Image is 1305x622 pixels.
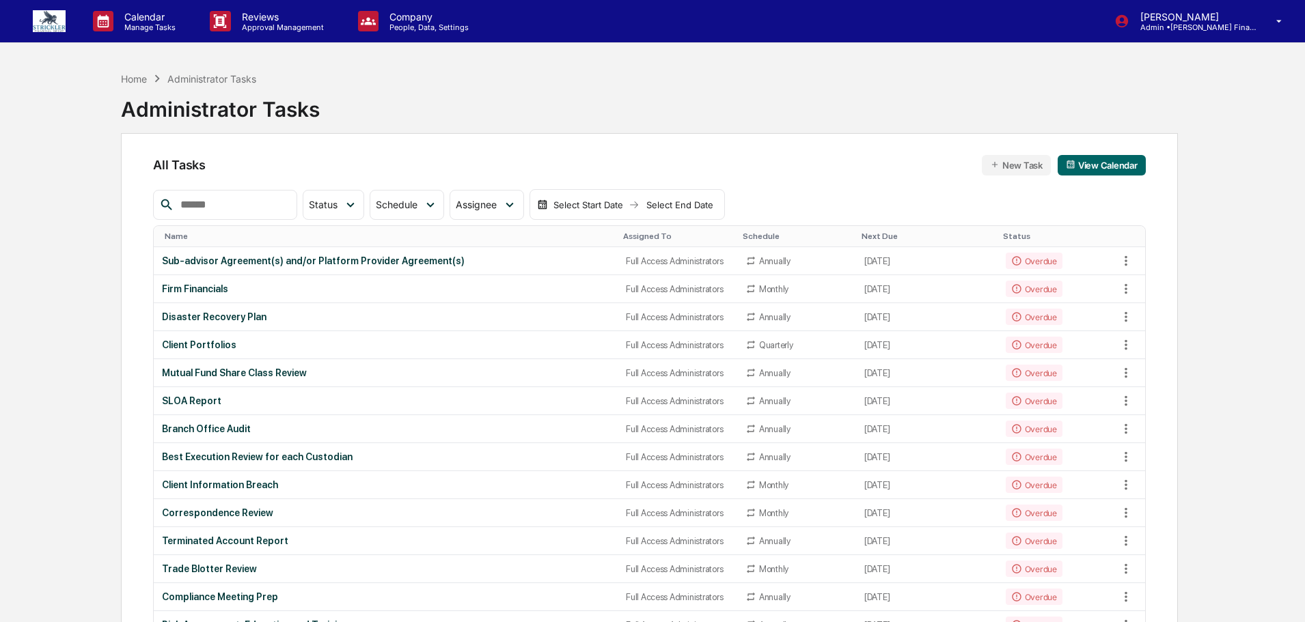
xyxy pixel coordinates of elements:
div: Monthly [759,564,788,574]
td: [DATE] [856,583,998,611]
div: Client Portfolios [162,339,609,350]
div: Annually [759,536,791,546]
div: Terminated Account Report [162,535,609,546]
td: [DATE] [856,247,998,275]
p: Admin • [PERSON_NAME] Financial Group [1129,23,1256,32]
td: [DATE] [856,555,998,583]
div: Best Execution Review for each Custodian [162,451,609,462]
div: Administrator Tasks [121,86,320,122]
div: Overdue [1006,365,1062,381]
div: Overdue [1006,561,1062,577]
div: Full Access Administrators [626,340,729,350]
div: Full Access Administrators [626,284,729,294]
p: Calendar [113,11,182,23]
td: [DATE] [856,303,998,331]
span: Status [309,199,338,210]
div: Trade Blotter Review [162,563,609,574]
div: Full Access Administrators [626,256,729,266]
div: Select End Date [642,199,717,210]
img: arrow right [629,199,640,210]
span: Schedule [376,199,417,210]
p: People, Data, Settings [379,23,476,32]
div: Firm Financials [162,283,609,294]
p: [PERSON_NAME] [1129,11,1256,23]
div: Full Access Administrators [626,312,729,322]
div: Annually [759,312,791,322]
span: All Tasks [153,158,205,172]
div: Toggle SortBy [623,231,732,241]
div: Toggle SortBy [165,231,612,241]
td: [DATE] [856,499,998,527]
img: calendar [537,199,548,210]
td: [DATE] [856,275,998,303]
div: Full Access Administrators [626,368,729,378]
div: Annually [759,592,791,602]
div: Compliance Meeting Prep [162,591,609,602]
td: [DATE] [856,359,998,387]
div: Quarterly [759,340,793,350]
div: Full Access Administrators [626,424,729,434]
div: Overdue [1006,589,1062,605]
div: Overdue [1006,477,1062,493]
td: [DATE] [856,443,998,471]
div: Annually [759,256,791,266]
div: Overdue [1006,253,1062,269]
div: Sub-advisor Agreement(s) and/or Platform Provider Agreement(s) [162,255,609,266]
div: Full Access Administrators [626,452,729,462]
div: Annually [759,424,791,434]
div: Overdue [1006,309,1062,325]
div: Full Access Administrators [626,536,729,546]
button: New Task [982,155,1051,175]
img: logo [33,10,66,32]
iframe: Open customer support [1261,577,1298,614]
div: Disaster Recovery Plan [162,311,609,322]
p: Manage Tasks [113,23,182,32]
td: [DATE] [856,415,998,443]
p: Approval Management [231,23,331,32]
div: Toggle SortBy [1003,231,1112,241]
td: [DATE] [856,331,998,359]
div: Monthly [759,508,788,518]
div: Toggle SortBy [862,231,992,241]
div: Toggle SortBy [1118,231,1145,241]
p: Company [379,11,476,23]
div: Branch Office Audit [162,423,609,434]
div: Select Start Date [551,199,626,210]
div: Client Information Breach [162,479,609,490]
td: [DATE] [856,387,998,415]
div: Overdue [1006,281,1062,297]
div: Full Access Administrators [626,592,729,602]
div: Overdue [1006,421,1062,437]
button: View Calendar [1058,155,1146,175]
div: Full Access Administrators [626,508,729,518]
div: Overdue [1006,505,1062,521]
div: Overdue [1006,337,1062,353]
div: Toggle SortBy [743,231,851,241]
td: [DATE] [856,527,998,555]
img: calendar [1066,160,1075,169]
div: Overdue [1006,533,1062,549]
div: Full Access Administrators [626,480,729,490]
div: Correspondence Review [162,507,609,518]
p: Reviews [231,11,331,23]
div: Monthly [759,480,788,490]
div: Full Access Administrators [626,396,729,406]
div: Annually [759,368,791,378]
div: Overdue [1006,449,1062,465]
div: Annually [759,396,791,406]
td: [DATE] [856,471,998,499]
div: Monthly [759,284,788,294]
div: Full Access Administrators [626,564,729,574]
div: Overdue [1006,393,1062,409]
div: Annually [759,452,791,462]
div: SLOA Report [162,395,609,406]
div: Home [121,73,147,85]
span: Assignee [456,199,497,210]
div: Mutual Fund Share Class Review [162,367,609,378]
div: Administrator Tasks [167,73,256,85]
